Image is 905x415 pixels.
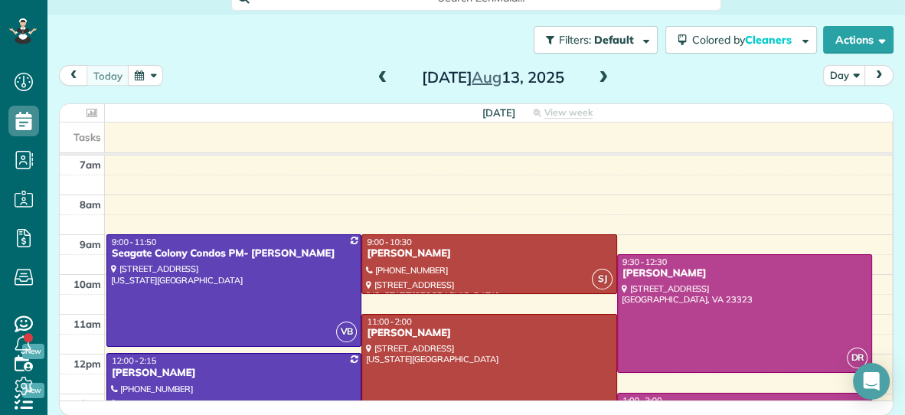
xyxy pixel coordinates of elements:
div: [PERSON_NAME] [622,267,867,280]
div: [PERSON_NAME] [366,247,612,260]
span: DR [847,348,867,368]
h2: [DATE] 13, 2025 [397,69,589,86]
span: 9:30 - 12:30 [622,257,667,267]
div: [PERSON_NAME] [111,367,357,380]
span: 1pm [80,397,101,410]
div: Seagate Colony Condos PM- [PERSON_NAME] [111,247,357,260]
div: Open Intercom Messenger [853,363,890,400]
button: today [87,65,129,86]
span: 1:00 - 3:00 [622,395,662,406]
span: Colored by [692,33,797,47]
button: Day [823,65,866,86]
button: Actions [823,26,894,54]
span: Filters: [559,33,591,47]
span: 10am [74,278,101,290]
span: VB [336,322,357,342]
span: 12pm [74,358,101,370]
button: prev [59,65,88,86]
span: 9am [80,238,101,250]
button: Colored byCleaners [665,26,817,54]
span: Default [594,33,635,47]
span: Cleaners [745,33,794,47]
span: 11am [74,318,101,330]
div: [PERSON_NAME] [366,327,612,340]
span: View week [544,106,593,119]
button: Filters: Default [534,26,658,54]
span: 7am [80,158,101,171]
span: Aug [472,67,502,87]
span: 11:00 - 2:00 [367,316,411,327]
span: Tasks [74,131,101,143]
a: Filters: Default [526,26,658,54]
span: 9:00 - 10:30 [367,237,411,247]
span: 9:00 - 11:50 [112,237,156,247]
span: 8am [80,198,101,211]
span: 12:00 - 2:15 [112,355,156,366]
button: next [864,65,894,86]
span: [DATE] [482,106,515,119]
span: SJ [592,269,613,289]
